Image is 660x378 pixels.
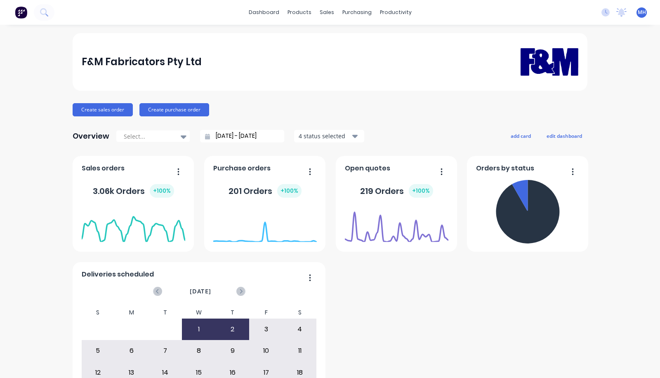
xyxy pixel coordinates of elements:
[360,184,433,198] div: 219 Orders
[82,54,202,70] div: F&M Fabricators Pty Ltd
[505,130,536,141] button: add card
[541,130,587,141] button: edit dashboard
[638,9,646,16] span: MH
[283,307,317,319] div: S
[521,36,578,87] img: F&M Fabricators Pty Ltd
[93,184,174,198] div: 3.06k Orders
[182,319,215,340] div: 1
[82,340,115,361] div: 5
[216,319,249,340] div: 2
[283,6,316,19] div: products
[182,307,216,319] div: W
[148,307,182,319] div: T
[249,307,283,319] div: F
[82,163,125,173] span: Sales orders
[190,287,211,296] span: [DATE]
[73,128,109,144] div: Overview
[409,184,433,198] div: + 100 %
[115,340,148,361] div: 6
[299,132,351,140] div: 4 status selected
[338,6,376,19] div: purchasing
[476,163,534,173] span: Orders by status
[283,319,316,340] div: 4
[277,184,302,198] div: + 100 %
[115,307,148,319] div: M
[250,319,283,340] div: 3
[216,340,249,361] div: 9
[229,184,302,198] div: 201 Orders
[283,340,316,361] div: 11
[316,6,338,19] div: sales
[376,6,416,19] div: productivity
[15,6,27,19] img: Factory
[82,269,154,279] span: Deliveries scheduled
[250,340,283,361] div: 10
[345,163,390,173] span: Open quotes
[150,184,174,198] div: + 100 %
[81,307,115,319] div: S
[73,103,133,116] button: Create sales order
[294,130,364,142] button: 4 status selected
[216,307,250,319] div: T
[245,6,283,19] a: dashboard
[213,163,271,173] span: Purchase orders
[149,340,182,361] div: 7
[182,340,215,361] div: 8
[139,103,209,116] button: Create purchase order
